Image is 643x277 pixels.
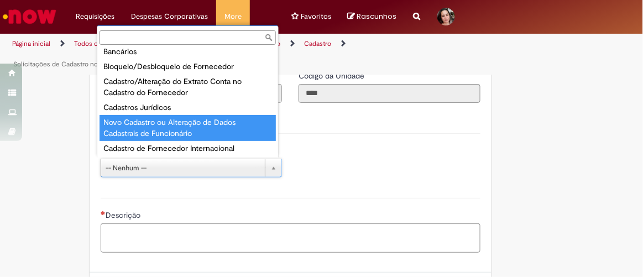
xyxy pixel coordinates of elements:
div: Cadastros Jurídicos [100,100,276,115]
div: Cadastro de Fornecedor Internacional [100,141,276,156]
ul: Tipo da Solicitação [97,47,278,158]
div: Novo Cadastro ou Alteração de Dados Cadastrais de Funcionário [100,115,276,141]
div: Bloqueio/Desbloqueio de Fornecedor [100,59,276,74]
div: Cadastro/Alteração do Extrato Conta no Cadastro do Fornecedor [100,74,276,100]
